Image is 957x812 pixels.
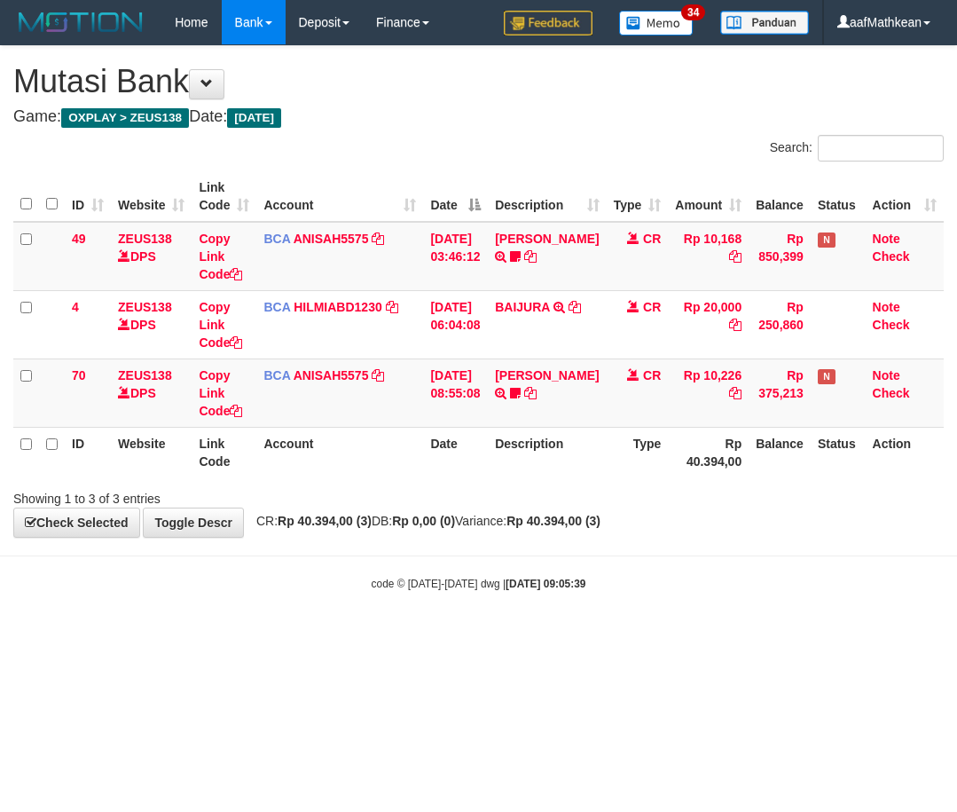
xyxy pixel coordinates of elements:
th: Rp 40.394,00 [668,427,749,477]
th: Action [866,427,944,477]
a: Check [873,318,910,332]
a: Copy ANISAH5575 to clipboard [372,368,384,382]
span: BCA [263,300,290,314]
div: Showing 1 to 3 of 3 entries [13,483,386,508]
td: Rp 20,000 [668,290,749,359]
th: Status [811,427,866,477]
a: Copy INA PAUJANAH to clipboard [524,249,537,264]
a: Copy BAIJURA to clipboard [569,300,581,314]
h1: Mutasi Bank [13,64,944,99]
a: Copy HILMIABD1230 to clipboard [386,300,398,314]
td: Rp 250,860 [749,290,811,359]
th: Date [423,427,488,477]
img: Button%20Memo.svg [619,11,694,35]
a: BAIJURA [495,300,550,314]
td: [DATE] 06:04:08 [423,290,488,359]
th: Link Code [192,427,256,477]
th: Type [607,427,669,477]
th: Action: activate to sort column ascending [866,171,944,222]
span: Has Note [818,369,835,384]
td: DPS [111,222,192,291]
input: Search: [818,135,944,162]
h4: Game: Date: [13,108,944,126]
span: OXPLAY > ZEUS138 [61,108,189,128]
span: CR [643,368,661,382]
a: Toggle Descr [143,508,244,538]
th: Description: activate to sort column ascending [488,171,606,222]
td: [DATE] 08:55:08 [423,359,488,427]
th: Website: activate to sort column ascending [111,171,192,222]
a: HILMIABD1230 [294,300,382,314]
span: BCA [263,232,290,246]
span: 4 [72,300,79,314]
a: [PERSON_NAME] [495,232,599,246]
small: code © [DATE]-[DATE] dwg | [372,578,586,590]
a: Copy DAVIT HENDRI to clipboard [524,386,537,400]
strong: Rp 0,00 (0) [392,514,455,528]
td: [DATE] 03:46:12 [423,222,488,291]
td: Rp 375,213 [749,359,811,427]
img: MOTION_logo.png [13,9,148,35]
img: Feedback.jpg [504,11,592,35]
span: Has Note [818,233,835,248]
th: Description [488,427,606,477]
th: Status [811,171,866,222]
a: ZEUS138 [118,300,172,314]
a: Note [873,368,900,382]
a: Copy ANISAH5575 to clipboard [372,232,384,246]
span: CR [643,232,661,246]
th: Account: activate to sort column ascending [256,171,423,222]
span: CR [643,300,661,314]
a: Copy Rp 10,168 to clipboard [729,249,741,264]
th: ID: activate to sort column ascending [65,171,111,222]
th: Balance [749,427,811,477]
label: Search: [770,135,944,162]
th: Amount: activate to sort column ascending [668,171,749,222]
span: 34 [681,4,705,20]
a: Check Selected [13,508,140,538]
th: ID [65,427,111,477]
strong: [DATE] 09:05:39 [506,578,585,590]
span: CR: DB: Variance: [247,514,600,528]
th: Website [111,427,192,477]
th: Date: activate to sort column descending [423,171,488,222]
a: ANISAH5575 [294,232,369,246]
td: Rp 850,399 [749,222,811,291]
a: Copy Rp 10,226 to clipboard [729,386,741,400]
strong: Rp 40.394,00 (3) [506,514,600,528]
td: Rp 10,168 [668,222,749,291]
span: 70 [72,368,86,382]
a: ZEUS138 [118,232,172,246]
a: Copy Link Code [199,232,242,281]
td: DPS [111,359,192,427]
td: Rp 10,226 [668,359,749,427]
strong: Rp 40.394,00 (3) [278,514,372,528]
a: Check [873,249,910,264]
img: panduan.png [720,11,809,35]
a: Note [873,300,900,314]
th: Type: activate to sort column ascending [607,171,669,222]
a: ZEUS138 [118,368,172,382]
a: Note [873,232,900,246]
a: [PERSON_NAME] [495,368,599,382]
a: Copy Rp 20,000 to clipboard [729,318,741,332]
span: BCA [263,368,290,382]
a: Copy Link Code [199,300,242,350]
a: ANISAH5575 [294,368,369,382]
span: [DATE] [227,108,281,128]
td: DPS [111,290,192,359]
th: Account [256,427,423,477]
th: Link Code: activate to sort column ascending [192,171,256,222]
a: Check [873,386,910,400]
span: 49 [72,232,86,246]
a: Copy Link Code [199,368,242,418]
th: Balance [749,171,811,222]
